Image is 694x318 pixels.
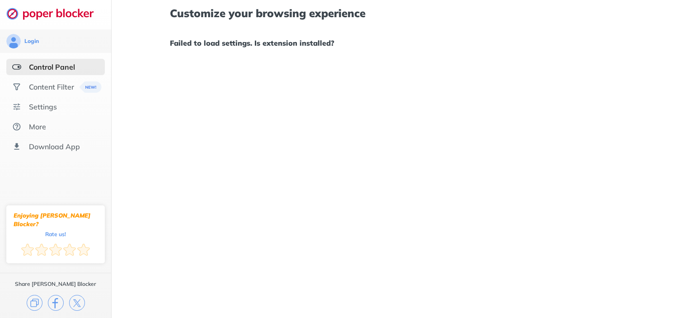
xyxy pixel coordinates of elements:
img: menuBanner.svg [80,81,102,93]
img: download-app.svg [12,142,21,151]
img: settings.svg [12,102,21,111]
div: More [29,122,46,131]
img: copy.svg [27,295,42,311]
div: Login [24,38,39,45]
div: Control Panel [29,62,75,71]
div: Content Filter [29,82,74,91]
img: logo-webpage.svg [6,7,103,20]
img: x.svg [69,295,85,311]
img: avatar.svg [6,34,21,48]
h1: Failed to load settings. Is extension installed? [170,37,636,49]
div: Rate us! [45,232,66,236]
div: Enjoying [PERSON_NAME] Blocker? [14,211,98,228]
div: Share [PERSON_NAME] Blocker [15,280,96,288]
img: facebook.svg [48,295,64,311]
h1: Customize your browsing experience [170,7,636,19]
div: Settings [29,102,57,111]
img: social.svg [12,82,21,91]
img: features-selected.svg [12,62,21,71]
img: about.svg [12,122,21,131]
div: Download App [29,142,80,151]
